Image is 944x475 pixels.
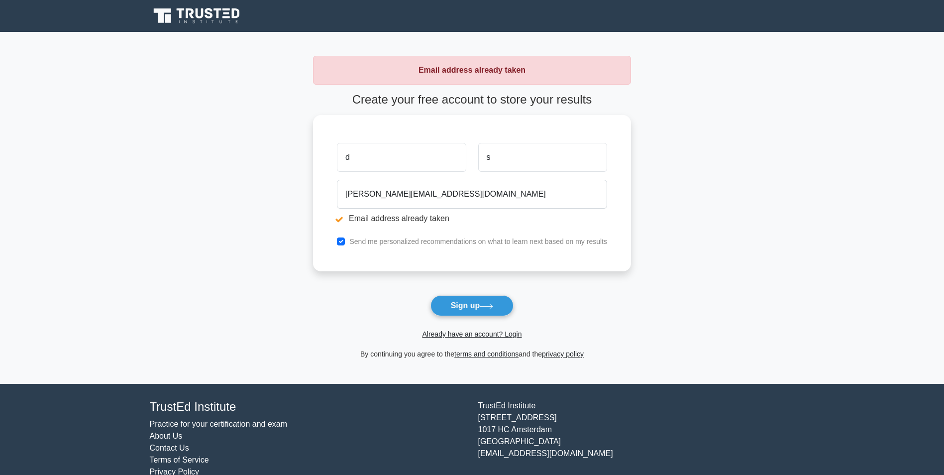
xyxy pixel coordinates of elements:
[454,350,519,358] a: terms and conditions
[150,420,288,428] a: Practice for your certification and exam
[150,444,189,452] a: Contact Us
[337,180,607,209] input: Email
[542,350,584,358] a: privacy policy
[430,295,514,316] button: Sign up
[478,143,607,172] input: Last name
[150,456,209,464] a: Terms of Service
[337,143,466,172] input: First name
[349,237,607,245] label: Send me personalized recommendations on what to learn next based on my results
[422,330,522,338] a: Already have an account? Login
[150,432,183,440] a: About Us
[307,348,637,360] div: By continuing you agree to the and the
[150,400,466,414] h4: TrustEd Institute
[313,93,631,107] h4: Create your free account to store your results
[337,213,607,225] li: Email address already taken
[419,66,525,74] strong: Email address already taken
